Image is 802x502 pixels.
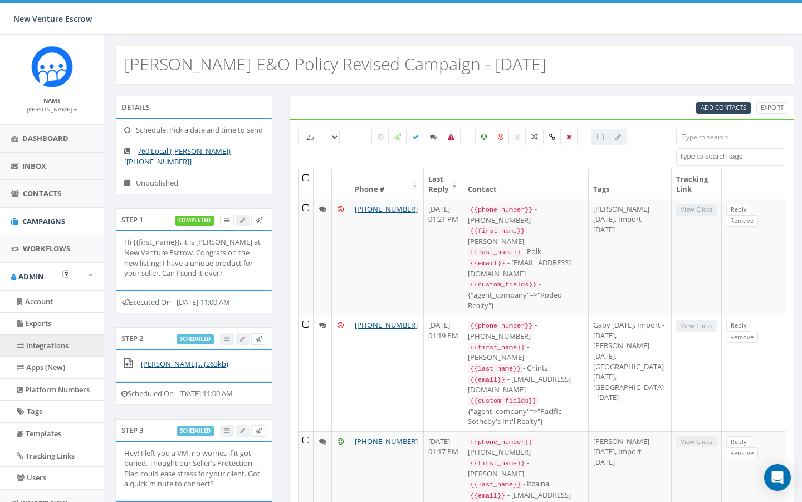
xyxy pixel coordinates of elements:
[31,46,73,87] img: Rally_Corp_Icon_1.png
[468,321,535,331] code: {{phone_number}}
[756,102,788,114] a: Export
[23,243,70,254] span: Workflows
[141,359,228,369] a: [PERSON_NAME]... (263kb)
[175,216,214,226] label: completed
[468,246,584,257] div: - Polk
[371,129,389,145] label: Pending
[701,103,746,111] span: CSV files only
[115,96,272,118] div: Details
[424,169,463,199] th: Last Reply: activate to sort column ascending
[468,257,584,279] div: - [EMAIL_ADDRESS][DOMAIN_NAME]
[256,216,262,224] span: Send Test Message
[22,216,65,226] span: Campaigns
[525,129,544,145] label: Mixed
[116,119,272,141] li: Schedule: Pick a date and time to send
[27,104,77,114] a: [PERSON_NAME]
[43,96,61,104] small: Name
[350,169,424,199] th: Phone #: activate to sort column ascending
[124,448,263,489] p: Hey! I left you a VM, no worries if it got buried. Thought our Seller's Protection Plan could eas...
[560,129,578,145] label: Removed
[115,327,272,349] div: Step 2
[468,457,584,479] div: - [PERSON_NAME]
[468,247,523,257] code: {{last_name}}
[124,237,263,278] p: Hi {{first_name}}, it is [PERSON_NAME] at New Venture Escrow. Congrats on the new listing! I have...
[27,105,77,113] small: [PERSON_NAME]
[468,491,507,501] code: {{email}}
[468,395,584,427] div: - {"agent_company"=>"Pacific Sotheby's Int'l Realty"}
[124,126,136,134] i: Schedule: Pick a date and time to send
[589,169,672,199] th: Tags
[13,13,92,24] span: New Venture Escrow
[468,480,523,490] code: {{last_name}}
[672,169,722,199] th: Tracking Link
[701,103,746,111] span: Add Contacts
[468,226,527,236] code: {{first_name}}
[468,363,584,374] div: - Chintz
[18,271,44,281] span: Admin
[726,320,751,332] a: Reply
[679,152,785,162] textarea: Search
[468,205,535,215] code: {{phone_number}}
[492,129,510,145] label: Negative
[406,129,425,145] label: Delivered
[468,436,584,457] div: - [PHONE_NUMBER]
[468,375,507,385] code: {{email}}
[468,479,584,490] div: - Itzaina
[124,179,136,187] i: Unpublished
[62,270,70,278] button: Open In-App Guide
[468,459,527,469] code: {{first_name}}
[116,172,272,194] li: Unpublished
[124,146,231,167] a: 760 Local ([PERSON_NAME]) [[PHONE_NUMBER]]
[177,334,214,344] label: scheduled
[355,320,418,330] a: [PHONE_NUMBER]
[475,129,493,145] label: Positive
[468,320,584,341] div: - [PHONE_NUMBER]
[726,447,758,459] a: Remove
[115,382,272,405] div: Scheduled On - [DATE] 11:00 AM
[22,133,69,143] span: Dashboard
[726,215,758,227] a: Remove
[115,290,272,314] div: Executed On - [DATE] 11:00 AM
[424,315,463,431] td: [DATE] 01:19 PM
[468,374,584,395] div: - [EMAIL_ADDRESS][DOMAIN_NAME]
[468,396,539,406] code: {{custom_fields}}
[468,437,535,447] code: {{phone_number}}
[115,208,272,231] div: Step 1
[468,343,527,353] code: {{first_name}}
[388,129,407,145] label: Sending
[22,161,46,171] span: Inbox
[355,204,418,214] a: [PHONE_NUMBER]
[676,129,785,145] input: Type to search
[468,280,539,290] code: {{custom_fields}}
[508,129,526,145] label: Neutral
[468,279,584,310] div: - {"agent_company"=>"Rodeo Realty"}
[468,225,584,246] div: - [PERSON_NAME]
[355,436,418,446] a: [PHONE_NUMBER]
[726,436,751,448] a: Reply
[468,204,584,225] div: - [PHONE_NUMBER]
[23,188,61,198] span: Contacts
[177,426,214,436] label: scheduled
[543,129,561,145] label: Link Clicked
[726,204,751,216] a: Reply
[468,259,507,269] code: {{email}}
[224,216,229,224] span: View Campaign Delivery Statistics
[115,419,272,441] div: Step 3
[256,426,262,435] span: Send Test Message
[589,315,672,431] td: Gaby [DATE], Import - [DATE], [PERSON_NAME] [DATE], [GEOGRAPHIC_DATA] [DATE], [GEOGRAPHIC_DATA] -...
[442,129,461,145] label: Bounced
[124,55,546,73] h2: [PERSON_NAME] E&O Policy Revised Campaign - [DATE]
[764,464,791,491] div: Open Intercom Messenger
[468,342,584,363] div: - [PERSON_NAME]
[424,129,443,145] label: Replied
[463,169,589,199] th: Contact
[589,199,672,315] td: [PERSON_NAME] [DATE], Import - [DATE]
[696,102,751,114] a: Add Contacts
[424,199,463,315] td: [DATE] 01:21 PM
[726,332,758,343] a: Remove
[256,334,262,343] span: Send Test Message
[468,364,523,374] code: {{last_name}}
